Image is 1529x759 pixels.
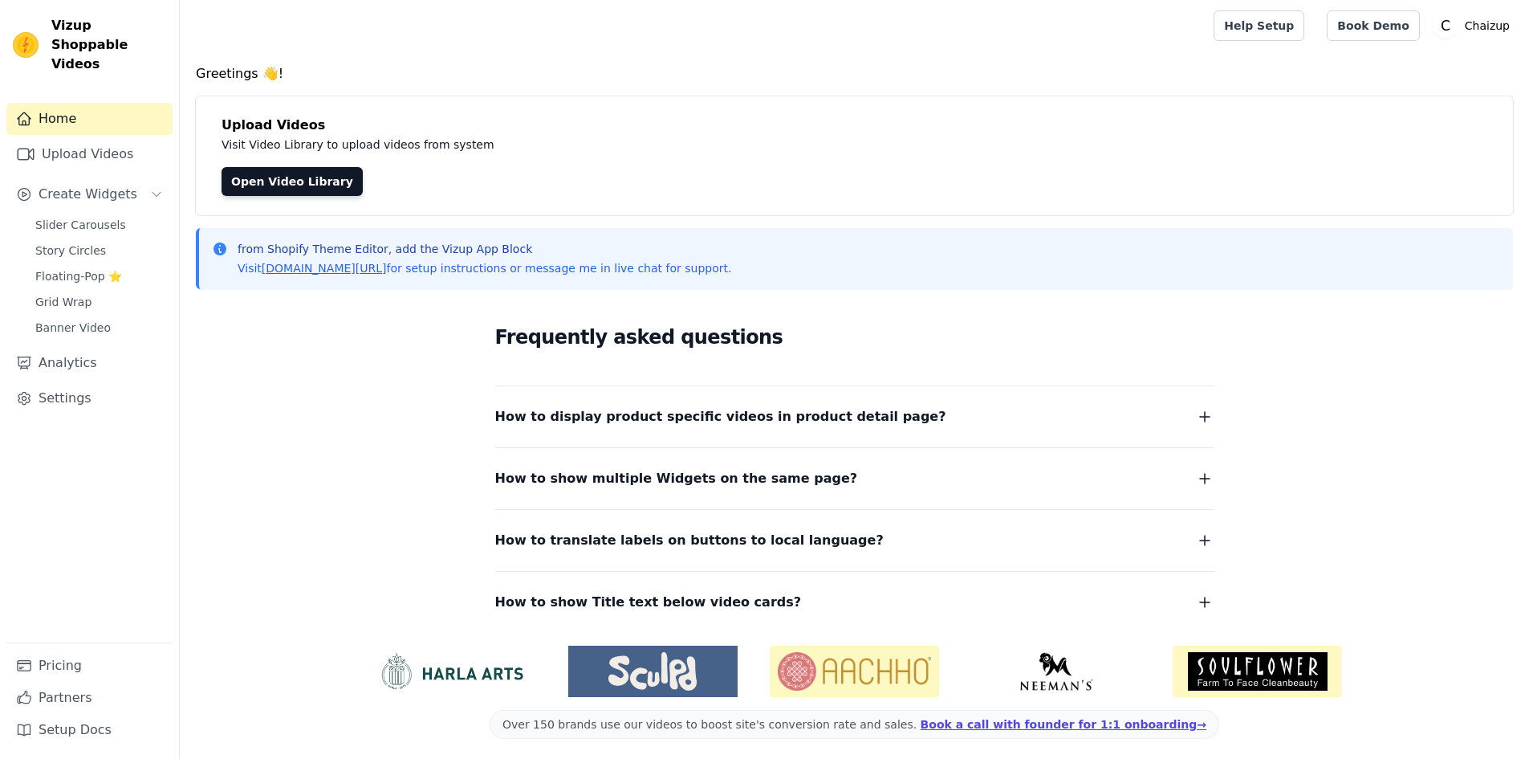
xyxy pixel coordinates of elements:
a: Home [6,103,173,135]
img: Sculpd US [568,652,738,691]
img: Aachho [770,646,939,697]
a: Analytics [6,347,173,379]
p: Visit Video Library to upload videos from system [222,135,941,154]
span: Floating-Pop ⭐ [35,268,122,284]
span: Story Circles [35,243,106,259]
a: Open Video Library [222,167,363,196]
img: HarlaArts [367,652,536,691]
span: How to show Title text below video cards? [495,591,802,614]
a: Story Circles [26,239,173,262]
a: Banner Video [26,316,173,339]
a: Settings [6,382,173,414]
span: How to display product specific videos in product detail page? [495,406,946,428]
span: How to translate labels on buttons to local language? [495,529,884,552]
button: How to translate labels on buttons to local language? [495,529,1214,552]
img: Neeman's [971,652,1141,691]
span: Grid Wrap [35,294,91,310]
text: C [1441,18,1450,34]
p: from Shopify Theme Editor, add the Vizup App Block [238,241,731,257]
p: Visit for setup instructions or message me in live chat for support. [238,260,731,276]
span: Create Widgets [39,185,137,204]
button: Create Widgets [6,178,173,210]
button: How to display product specific videos in product detail page? [495,406,1214,428]
a: Help Setup [1214,10,1304,41]
button: C Chaizup [1433,11,1516,40]
a: Pricing [6,650,173,682]
a: Floating-Pop ⭐ [26,265,173,288]
a: Slider Carousels [26,214,173,236]
img: Vizup [13,32,39,58]
img: Soulflower [1173,646,1342,697]
a: Setup Docs [6,714,173,746]
span: Vizup Shoppable Videos [51,16,166,74]
h2: Frequently asked questions [495,321,1214,353]
a: Upload Videos [6,138,173,170]
a: Book a call with founder for 1:1 onboarding [921,718,1206,731]
button: How to show Title text below video cards? [495,591,1214,614]
a: Book Demo [1327,10,1419,41]
a: [DOMAIN_NAME][URL] [262,262,387,275]
a: Grid Wrap [26,291,173,313]
span: Banner Video [35,320,111,336]
button: How to show multiple Widgets on the same page? [495,467,1214,490]
h4: Upload Videos [222,116,1487,135]
h4: Greetings 👋! [196,64,1513,84]
span: Slider Carousels [35,217,126,233]
a: Partners [6,682,173,714]
p: Chaizup [1458,11,1516,40]
span: How to show multiple Widgets on the same page? [495,467,858,490]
